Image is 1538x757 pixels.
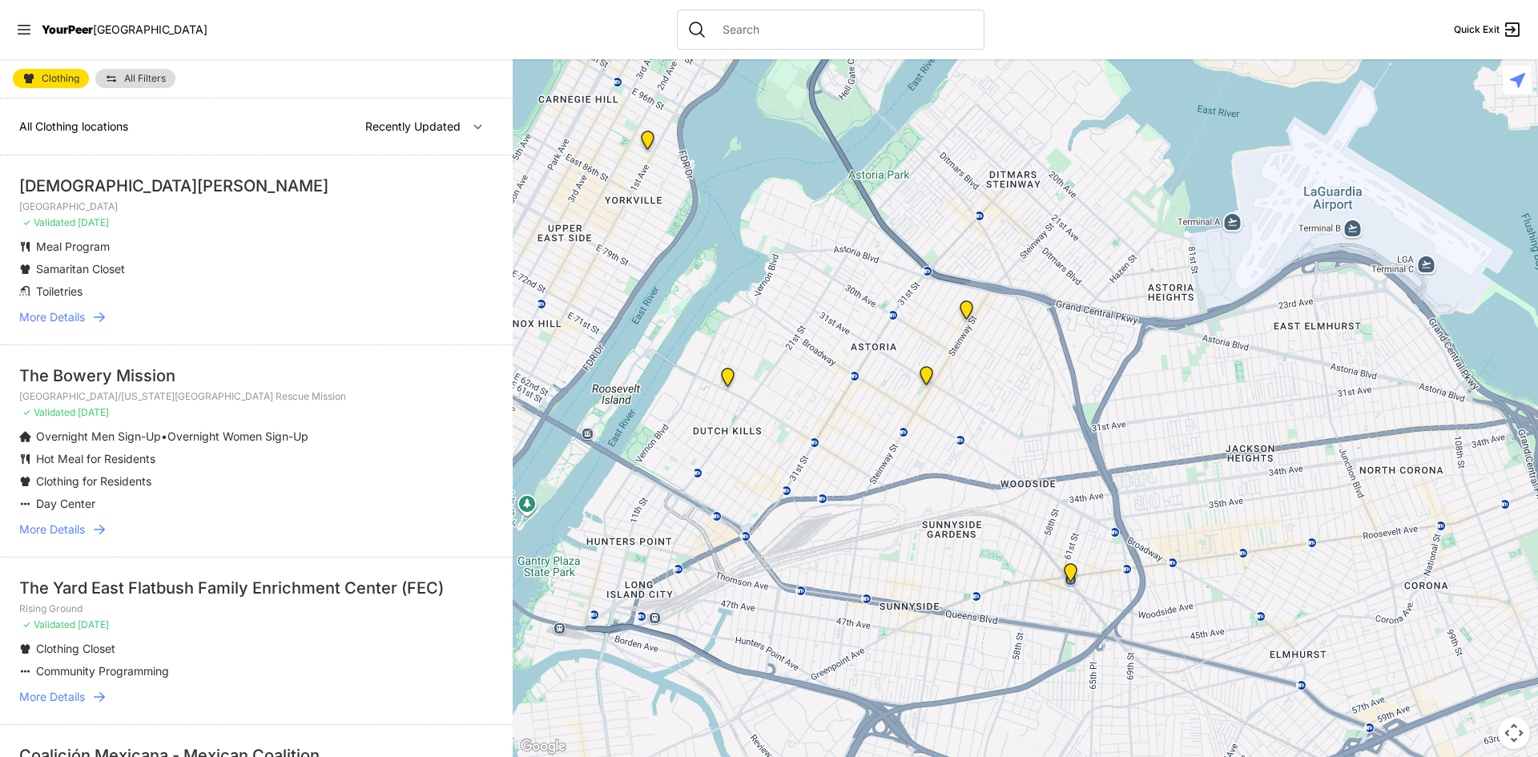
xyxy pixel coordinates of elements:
div: Fancy Thrift Shop [718,368,738,393]
span: [DATE] [78,216,109,228]
span: Clothing Closet [36,642,115,655]
a: Quick Exit [1454,20,1522,39]
p: [GEOGRAPHIC_DATA] [19,200,493,213]
span: Toiletries [36,284,83,298]
div: The Yard East Flatbush Family Enrichment Center (FEC) [19,577,493,599]
span: ✓ Validated [22,216,75,228]
span: Day Center [36,497,95,510]
span: Hot Meal for Residents [36,452,155,465]
span: Clothing for Residents [36,474,151,488]
span: [DATE] [78,406,109,418]
div: Avenue Church [638,131,658,156]
span: More Details [19,309,85,325]
p: Rising Ground [19,602,493,615]
span: All Clothing locations [19,119,128,133]
span: [GEOGRAPHIC_DATA] [93,22,207,36]
span: YourPeer [42,22,93,36]
span: Overnight Women Sign-Up [167,429,308,443]
span: More Details [19,689,85,705]
span: Clothing [42,74,79,83]
span: More Details [19,521,85,538]
div: [DEMOGRAPHIC_DATA][PERSON_NAME] [19,175,493,197]
span: Meal Program [36,240,110,253]
span: ✓ Validated [22,618,75,630]
span: Quick Exit [1454,23,1500,36]
img: Google [517,736,570,757]
span: [DATE] [78,618,109,630]
a: More Details [19,689,493,705]
p: [GEOGRAPHIC_DATA]/[US_STATE][GEOGRAPHIC_DATA] Rescue Mission [19,390,493,403]
div: Woodside Youth Drop-in Center [1061,563,1081,589]
a: Open this area in Google Maps (opens a new window) [517,736,570,757]
a: More Details [19,521,493,538]
input: Search [713,22,974,38]
a: All Filters [95,69,175,88]
span: Overnight Men Sign-Up [36,429,161,443]
span: All Filters [124,74,166,83]
a: Clothing [13,69,89,88]
button: Map camera controls [1498,717,1530,749]
div: The Bowery Mission [19,364,493,387]
span: ✓ Validated [22,406,75,418]
a: YourPeer[GEOGRAPHIC_DATA] [42,25,207,34]
span: • [161,429,167,443]
span: Community Programming [36,664,169,678]
a: More Details [19,309,493,325]
span: Samaritan Closet [36,262,125,276]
